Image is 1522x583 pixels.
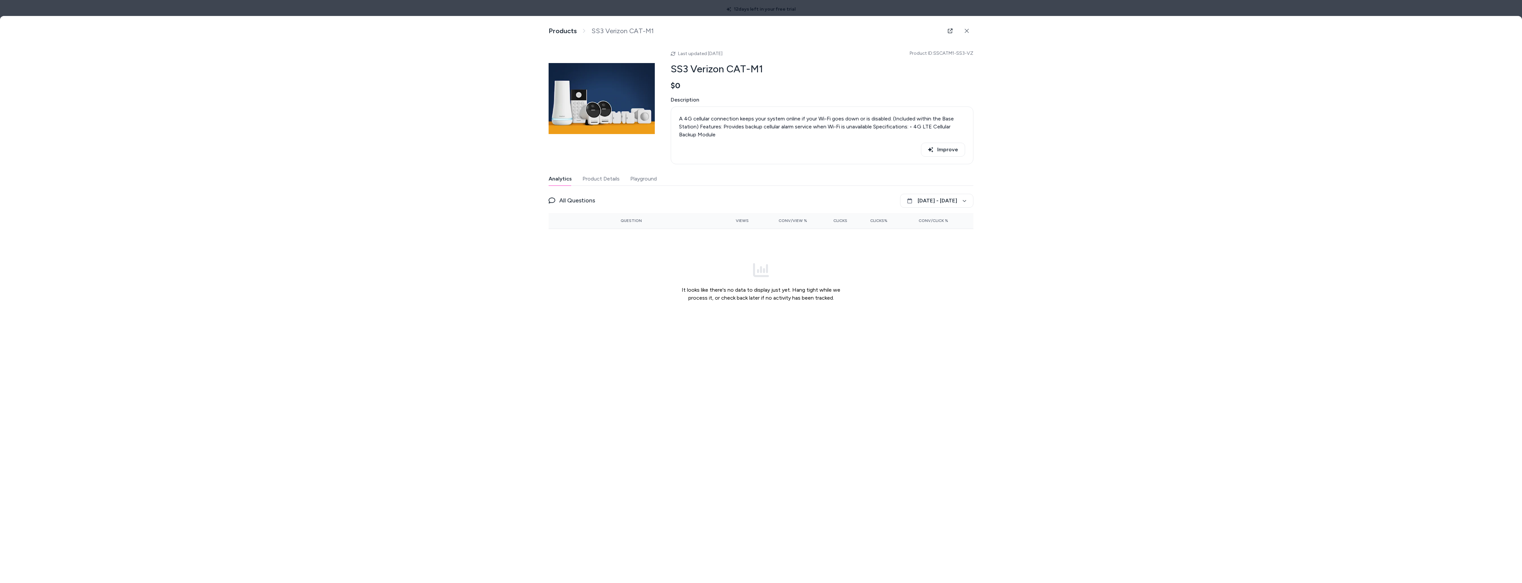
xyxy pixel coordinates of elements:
h2: SS3 Verizon CAT-M1 [671,63,973,75]
span: Last updated [DATE] [678,51,723,56]
button: Question [621,215,642,226]
img: Beacon.jpg [549,45,655,152]
span: Clicks% [870,218,887,223]
span: Views [736,218,749,223]
button: Views [719,215,749,226]
p: A 4G cellular connection keeps your system online if your Wi-Fi goes down or is disabled. (Includ... [679,115,965,139]
button: Analytics [549,172,572,185]
button: Clicks% [858,215,887,226]
span: Conv/Click % [919,218,948,223]
button: Conv/View % [759,215,807,226]
button: Improve [921,143,965,157]
button: Conv/Click % [898,215,948,226]
span: Product ID: SSCATM1-SS3-VZ [910,50,973,57]
span: SS3 Verizon CAT-M1 [591,27,654,35]
div: It looks like there's no data to display just yet. Hang tight while we process it, or check back ... [676,234,846,330]
button: Product Details [582,172,620,185]
button: [DATE] - [DATE] [900,194,973,208]
nav: breadcrumb [549,27,654,35]
span: $0 [671,81,680,91]
span: Conv/View % [779,218,807,223]
a: Products [549,27,577,35]
span: Description [671,96,973,104]
span: Clicks [833,218,847,223]
span: Question [621,218,642,223]
button: Playground [630,172,657,185]
button: Clicks [818,215,847,226]
span: All Questions [559,196,595,205]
